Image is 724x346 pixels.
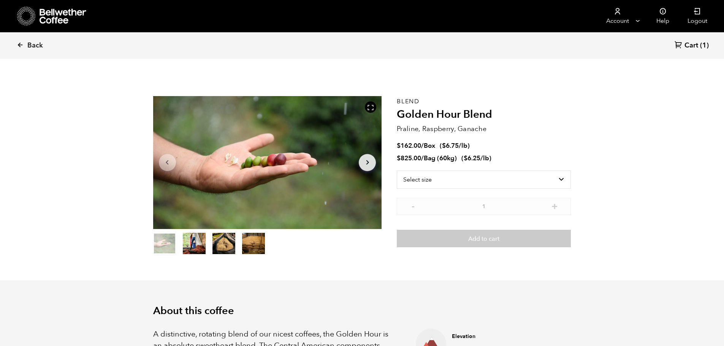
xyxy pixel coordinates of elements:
span: Box [424,141,435,150]
span: Back [27,41,43,50]
h2: About this coffee [153,305,571,317]
button: Add to cart [397,230,571,247]
span: Bag (60kg) [424,154,457,163]
span: ( ) [461,154,491,163]
button: + [550,202,559,209]
span: /lb [480,154,489,163]
h2: Golden Hour Blend [397,108,571,121]
h4: Elevation [452,333,559,340]
span: $ [464,154,467,163]
span: $ [442,141,446,150]
span: /lb [459,141,467,150]
span: ( ) [440,141,470,150]
p: Praline, Raspberry, Ganache [397,124,571,134]
bdi: 825.00 [397,154,421,163]
span: $ [397,154,401,163]
bdi: 6.25 [464,154,480,163]
bdi: 6.75 [442,141,459,150]
span: (1) [700,41,709,50]
span: Cart [684,41,698,50]
bdi: 162.00 [397,141,421,150]
span: $ [397,141,401,150]
span: / [421,154,424,163]
a: Cart (1) [675,41,709,51]
button: - [408,202,418,209]
span: / [421,141,424,150]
